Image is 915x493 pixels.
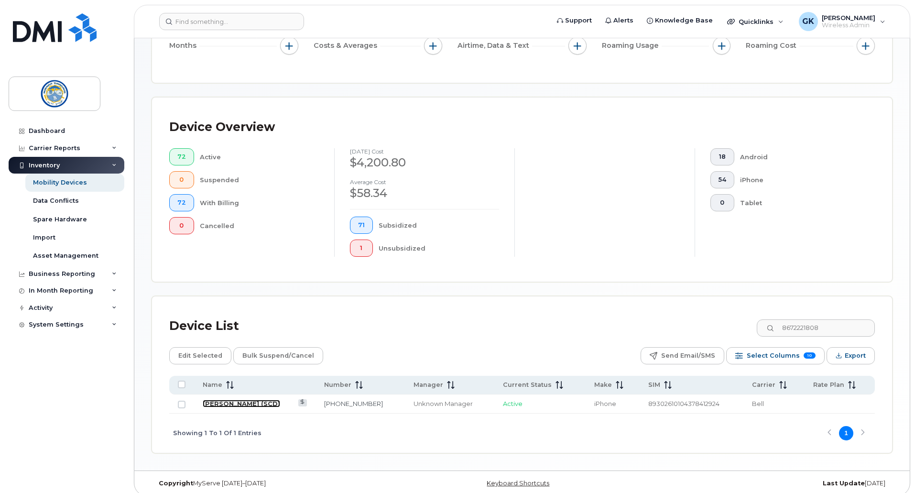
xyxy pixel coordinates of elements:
[740,171,860,188] div: iPhone
[324,381,351,389] span: Number
[169,217,194,234] button: 0
[457,41,532,51] span: Airtime, Data & Text
[822,14,875,22] span: [PERSON_NAME]
[648,381,660,389] span: SIM
[827,347,875,364] button: Export
[613,16,633,25] span: Alerts
[200,171,319,188] div: Suspended
[804,352,816,359] span: 10
[746,41,799,51] span: Roaming Cost
[159,13,304,30] input: Find something...
[169,347,231,364] button: Edit Selected
[813,381,844,389] span: Rate Plan
[719,176,726,184] span: 54
[177,199,186,207] span: 72
[747,349,800,363] span: Select Columns
[324,400,383,407] a: [PHONE_NUMBER]
[358,244,365,252] span: 1
[845,349,866,363] span: Export
[719,199,726,207] span: 0
[720,12,790,31] div: Quicklinks
[503,381,552,389] span: Current Status
[710,171,734,188] button: 54
[314,41,380,51] span: Costs & Averages
[740,194,860,211] div: Tablet
[200,194,319,211] div: With Billing
[594,400,616,407] span: iPhone
[350,185,499,201] div: $58.34
[169,314,239,339] div: Device List
[350,217,373,234] button: 71
[655,16,713,25] span: Knowledge Base
[169,194,194,211] button: 72
[710,194,734,211] button: 0
[414,399,486,408] div: Unknown Manager
[648,400,719,407] span: 89302610104378412924
[740,148,860,165] div: Android
[710,148,734,165] button: 18
[200,217,319,234] div: Cancelled
[822,22,875,29] span: Wireless Admin
[823,480,865,487] strong: Last Update
[414,381,443,389] span: Manager
[565,16,592,25] span: Support
[233,347,323,364] button: Bulk Suspend/Cancel
[200,148,319,165] div: Active
[169,41,199,51] span: Months
[350,179,499,185] h4: Average cost
[757,319,875,337] input: Search Device List ...
[802,16,814,27] span: GK
[739,18,773,25] span: Quicklinks
[550,11,599,30] a: Support
[503,400,523,407] span: Active
[839,426,853,440] button: Page 1
[159,480,193,487] strong: Copyright
[726,347,825,364] button: Select Columns 10
[203,381,222,389] span: Name
[350,148,499,154] h4: [DATE] cost
[602,41,662,51] span: Roaming Usage
[645,480,893,487] div: [DATE]
[599,11,640,30] a: Alerts
[350,240,373,257] button: 1
[242,349,314,363] span: Bulk Suspend/Cancel
[178,349,222,363] span: Edit Selected
[594,381,612,389] span: Make
[719,153,726,161] span: 18
[298,399,307,406] a: View Last Bill
[752,400,764,407] span: Bell
[173,426,261,440] span: Showing 1 To 1 Of 1 Entries
[661,349,715,363] span: Send Email/SMS
[792,12,892,31] div: Geoffrey Kennedy
[350,154,499,171] div: $4,200.80
[177,153,186,161] span: 72
[641,347,724,364] button: Send Email/SMS
[379,217,500,234] div: Subsidized
[152,480,399,487] div: MyServe [DATE]–[DATE]
[640,11,719,30] a: Knowledge Base
[169,148,194,165] button: 72
[177,176,186,184] span: 0
[487,480,549,487] a: Keyboard Shortcuts
[177,222,186,230] span: 0
[379,240,500,257] div: Unsubsidized
[358,221,365,229] span: 71
[203,400,280,407] a: [PERSON_NAME] (SCD)
[169,171,194,188] button: 0
[752,381,775,389] span: Carrier
[169,115,275,140] div: Device Overview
